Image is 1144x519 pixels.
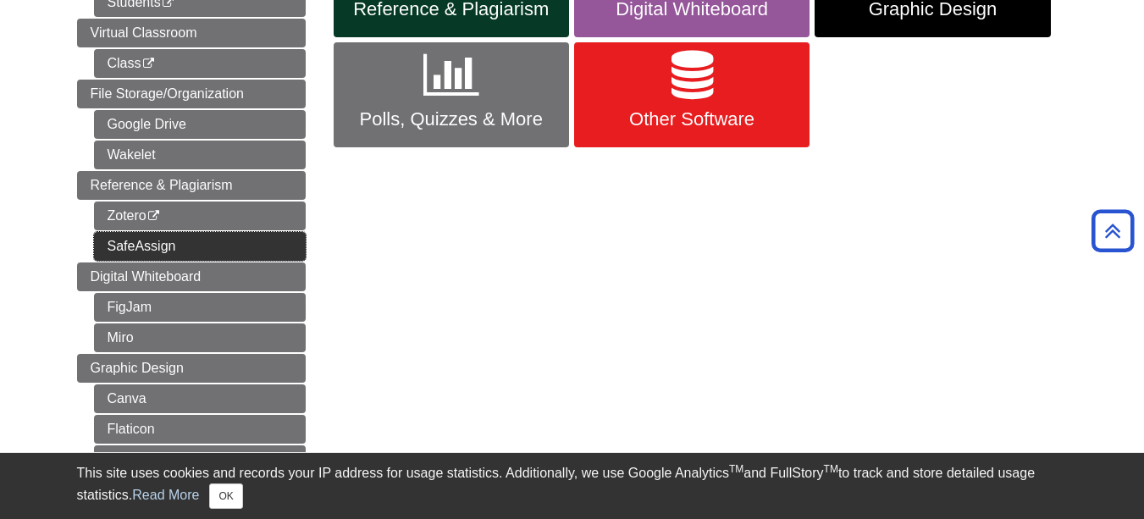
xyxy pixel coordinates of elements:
[77,80,306,108] a: File Storage/Organization
[94,49,306,78] a: Class
[94,141,306,169] a: Wakelet
[94,110,306,139] a: Google Drive
[146,211,161,222] i: This link opens in a new window
[91,361,184,375] span: Graphic Design
[94,415,306,444] a: Flaticon
[574,42,810,147] a: Other Software
[132,488,199,502] a: Read More
[77,19,306,47] a: Virtual Classroom
[94,445,306,474] a: Images
[729,463,743,475] sup: TM
[94,202,306,230] a: Zotero
[334,42,569,147] a: Polls, Quizzes & More
[587,108,797,130] span: Other Software
[346,108,556,130] span: Polls, Quizzes & More
[94,323,306,352] a: Miro
[209,483,242,509] button: Close
[77,463,1068,509] div: This site uses cookies and records your IP address for usage statistics. Additionally, we use Goo...
[77,171,306,200] a: Reference & Plagiarism
[91,86,244,101] span: File Storage/Organization
[77,262,306,291] a: Digital Whiteboard
[141,58,156,69] i: This link opens in a new window
[94,293,306,322] a: FigJam
[94,384,306,413] a: Canva
[824,463,838,475] sup: TM
[91,178,233,192] span: Reference & Plagiarism
[1086,219,1140,242] a: Back to Top
[91,269,202,284] span: Digital Whiteboard
[94,232,306,261] a: SafeAssign
[91,25,197,40] span: Virtual Classroom
[77,354,306,383] a: Graphic Design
